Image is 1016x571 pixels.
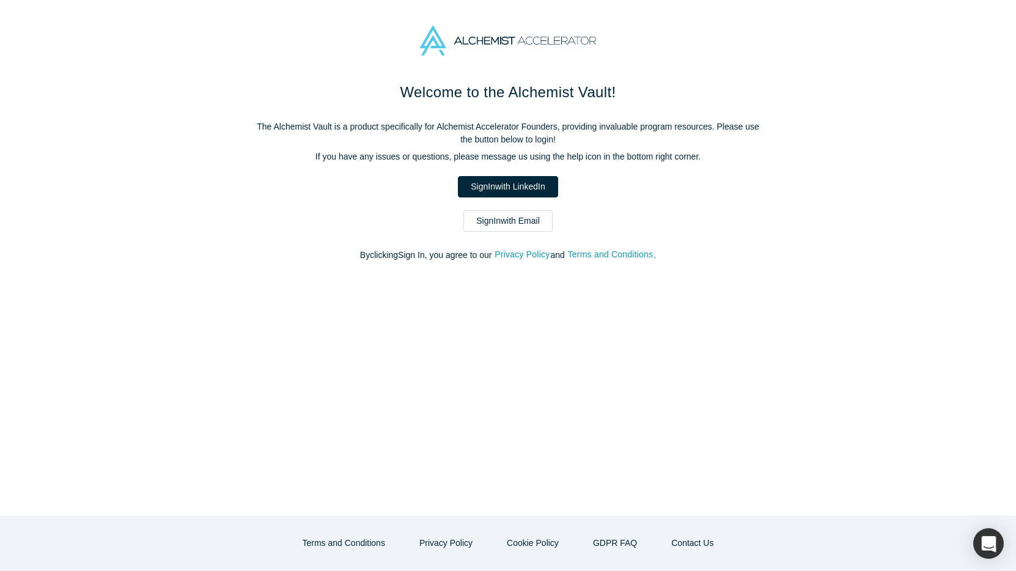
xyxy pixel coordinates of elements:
button: Privacy Policy [494,248,550,262]
button: Terms and Conditions [567,248,654,262]
p: If you have any issues or questions, please message us using the help icon in the bottom right co... [251,150,765,163]
h1: Welcome to the Alchemist Vault! [251,81,765,103]
img: Alchemist Accelerator Logo [420,26,596,56]
a: SignInwith LinkedIn [458,176,558,197]
p: By clicking Sign In , you agree to our and . [251,249,765,262]
a: SignInwith Email [463,210,553,232]
a: GDPR FAQ [580,532,650,554]
button: Privacy Policy [407,532,485,554]
button: Cookie Policy [494,532,572,554]
p: The Alchemist Vault is a product specifically for Alchemist Accelerator Founders, providing inval... [251,120,765,146]
button: Terms and Conditions [290,532,398,554]
a: Contact Us [658,532,726,554]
